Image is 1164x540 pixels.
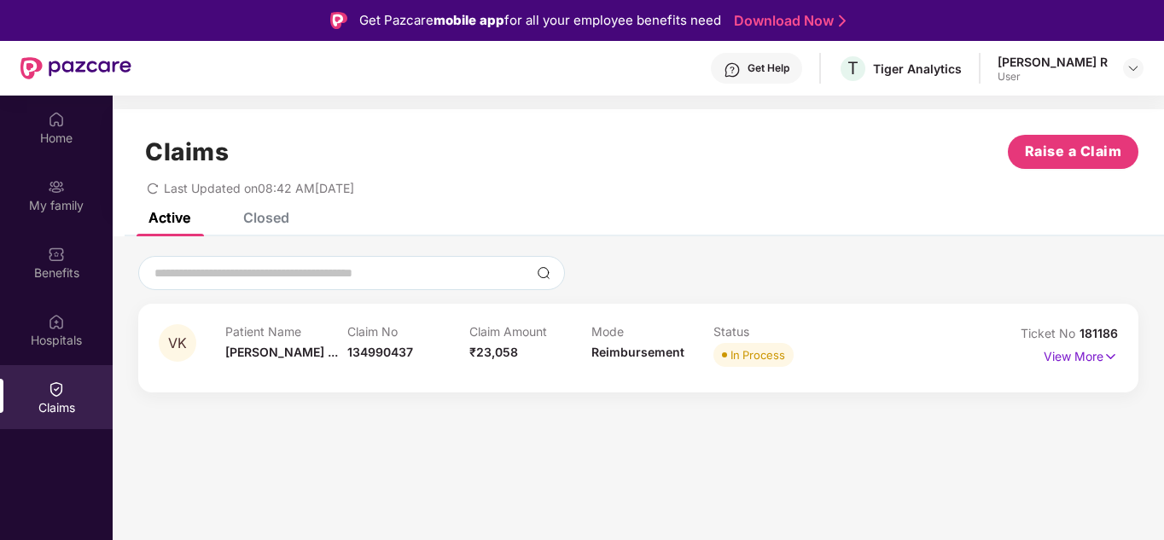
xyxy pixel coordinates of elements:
div: In Process [730,346,785,363]
span: T [847,58,858,78]
img: svg+xml;base64,PHN2ZyB4bWxucz0iaHR0cDovL3d3dy53My5vcmcvMjAwMC9zdmciIHdpZHRoPSIxNyIgaGVpZ2h0PSIxNy... [1103,347,1118,366]
p: Claim No [347,324,469,339]
span: ₹23,058 [469,345,518,359]
p: Patient Name [225,324,347,339]
img: svg+xml;base64,PHN2ZyBpZD0iRHJvcGRvd24tMzJ4MzIiIHhtbG5zPSJodHRwOi8vd3d3LnczLm9yZy8yMDAwL3N2ZyIgd2... [1126,61,1140,75]
span: Raise a Claim [1025,141,1122,162]
span: VK [168,336,187,351]
a: Download Now [734,12,841,30]
img: Logo [330,12,347,29]
img: svg+xml;base64,PHN2ZyBpZD0iSGVscC0zMngzMiIgeG1sbnM9Imh0dHA6Ly93d3cudzMub3JnLzIwMDAvc3ZnIiB3aWR0aD... [724,61,741,78]
span: 181186 [1080,326,1118,340]
div: Active [148,209,190,226]
img: svg+xml;base64,PHN2ZyB3aWR0aD0iMjAiIGhlaWdodD0iMjAiIHZpZXdCb3g9IjAgMCAyMCAyMCIgZmlsbD0ibm9uZSIgeG... [48,178,65,195]
img: svg+xml;base64,PHN2ZyBpZD0iQmVuZWZpdHMiIHhtbG5zPSJodHRwOi8vd3d3LnczLm9yZy8yMDAwL3N2ZyIgd2lkdGg9Ij... [48,246,65,263]
p: Status [713,324,835,339]
div: [PERSON_NAME] R [998,54,1108,70]
p: Claim Amount [469,324,591,339]
span: [PERSON_NAME] ... [225,345,338,359]
img: svg+xml;base64,PHN2ZyBpZD0iU2VhcmNoLTMyeDMyIiB4bWxucz0iaHR0cDovL3d3dy53My5vcmcvMjAwMC9zdmciIHdpZH... [537,266,550,280]
h1: Claims [145,137,229,166]
img: Stroke [839,12,846,30]
span: Ticket No [1021,326,1080,340]
img: svg+xml;base64,PHN2ZyBpZD0iQ2xhaW0iIHhtbG5zPSJodHRwOi8vd3d3LnczLm9yZy8yMDAwL3N2ZyIgd2lkdGg9IjIwIi... [48,380,65,398]
span: redo [147,181,159,195]
div: Tiger Analytics [873,61,962,77]
div: Get Help [748,61,789,75]
img: New Pazcare Logo [20,57,131,79]
img: svg+xml;base64,PHN2ZyBpZD0iSG9tZSIgeG1sbnM9Imh0dHA6Ly93d3cudzMub3JnLzIwMDAvc3ZnIiB3aWR0aD0iMjAiIG... [48,111,65,128]
button: Raise a Claim [1008,135,1138,169]
span: 134990437 [347,345,413,359]
div: Closed [243,209,289,226]
img: svg+xml;base64,PHN2ZyBpZD0iSG9zcGl0YWxzIiB4bWxucz0iaHR0cDovL3d3dy53My5vcmcvMjAwMC9zdmciIHdpZHRoPS... [48,313,65,330]
span: Last Updated on 08:42 AM[DATE] [164,181,354,195]
span: Reimbursement [591,345,684,359]
strong: mobile app [434,12,504,28]
div: User [998,70,1108,84]
p: View More [1044,343,1118,366]
p: Mode [591,324,713,339]
div: Get Pazcare for all your employee benefits need [359,10,721,31]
